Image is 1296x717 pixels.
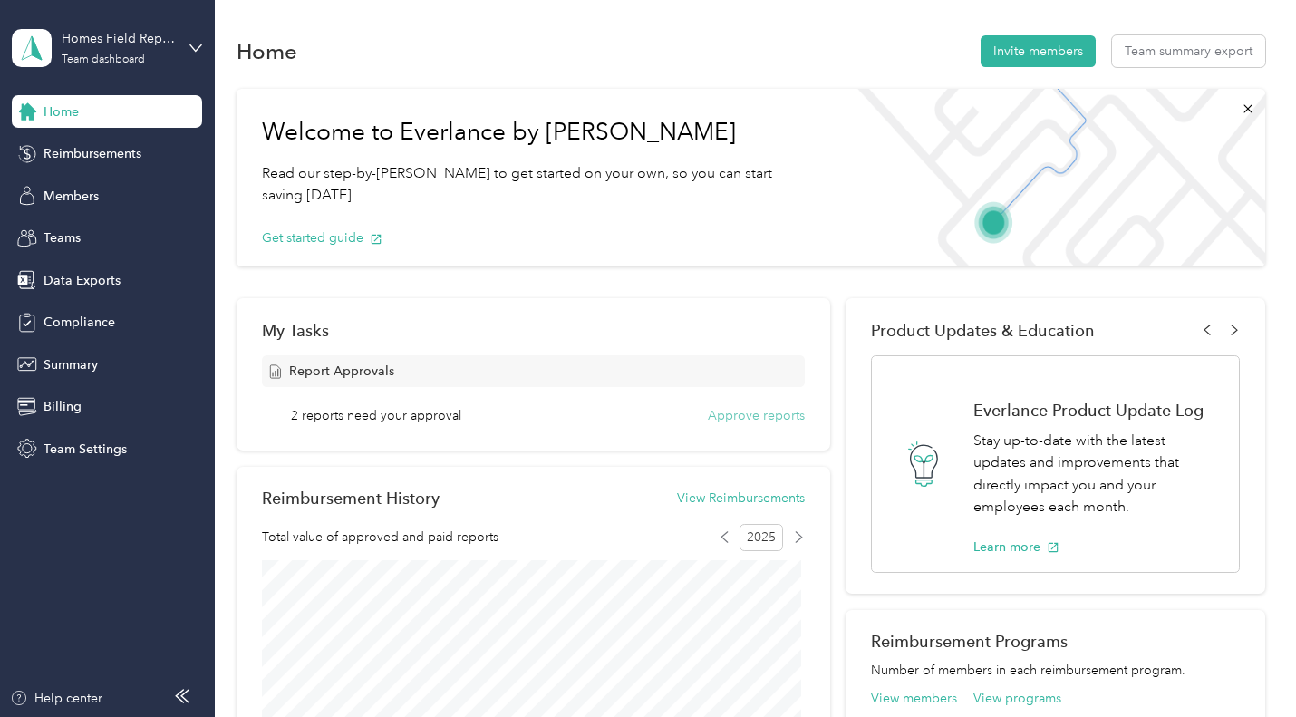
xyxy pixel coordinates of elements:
[841,89,1265,266] img: Welcome to everlance
[44,271,121,290] span: Data Exports
[262,528,498,547] span: Total value of approved and paid reports
[62,29,175,48] div: Homes Field Representatives
[44,102,79,121] span: Home
[291,406,461,425] span: 2 reports need your approval
[62,54,145,65] div: Team dashboard
[10,689,102,708] button: Help center
[981,35,1096,67] button: Invite members
[44,228,81,247] span: Teams
[973,430,1219,518] p: Stay up-to-date with the latest updates and improvements that directly impact you and your employ...
[871,321,1095,340] span: Product Updates & Education
[1194,615,1296,717] iframe: Everlance-gr Chat Button Frame
[44,397,82,416] span: Billing
[708,406,805,425] button: Approve reports
[44,440,127,459] span: Team Settings
[871,632,1239,651] h2: Reimbursement Programs
[44,187,99,206] span: Members
[44,144,141,163] span: Reimbursements
[262,118,815,147] h1: Welcome to Everlance by [PERSON_NAME]
[262,162,815,207] p: Read our step-by-[PERSON_NAME] to get started on your own, so you can start saving [DATE].
[262,321,804,340] div: My Tasks
[44,313,115,332] span: Compliance
[44,355,98,374] span: Summary
[973,401,1219,420] h1: Everlance Product Update Log
[1112,35,1265,67] button: Team summary export
[289,362,394,381] span: Report Approvals
[237,42,297,61] h1: Home
[871,689,957,708] button: View members
[677,489,805,508] button: View Reimbursements
[262,228,382,247] button: Get started guide
[871,661,1239,680] p: Number of members in each reimbursement program.
[740,524,783,551] span: 2025
[973,538,1059,557] button: Learn more
[262,489,440,508] h2: Reimbursement History
[973,689,1061,708] button: View programs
